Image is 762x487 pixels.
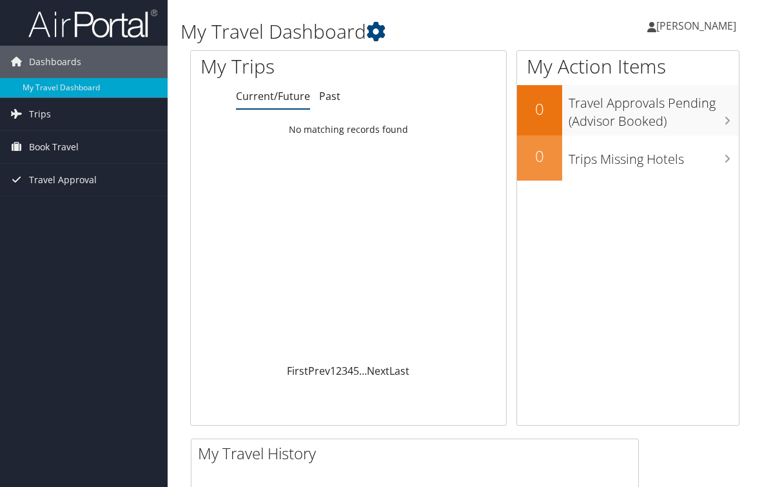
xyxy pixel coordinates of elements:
[29,131,79,163] span: Book Travel
[28,8,157,39] img: airportal-logo.png
[647,6,749,45] a: [PERSON_NAME]
[517,98,562,120] h2: 0
[342,364,347,378] a: 3
[517,85,739,135] a: 0Travel Approvals Pending (Advisor Booked)
[347,364,353,378] a: 4
[517,135,739,181] a: 0Trips Missing Hotels
[29,46,81,78] span: Dashboards
[336,364,342,378] a: 2
[287,364,308,378] a: First
[198,442,638,464] h2: My Travel History
[517,53,739,80] h1: My Action Items
[367,364,389,378] a: Next
[29,98,51,130] span: Trips
[353,364,359,378] a: 5
[656,19,736,33] span: [PERSON_NAME]
[359,364,367,378] span: …
[200,53,365,80] h1: My Trips
[330,364,336,378] a: 1
[569,88,739,130] h3: Travel Approvals Pending (Advisor Booked)
[569,144,739,168] h3: Trips Missing Hotels
[389,364,409,378] a: Last
[319,89,340,103] a: Past
[191,118,506,141] td: No matching records found
[517,145,562,167] h2: 0
[236,89,310,103] a: Current/Future
[308,364,330,378] a: Prev
[181,18,560,45] h1: My Travel Dashboard
[29,164,97,196] span: Travel Approval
